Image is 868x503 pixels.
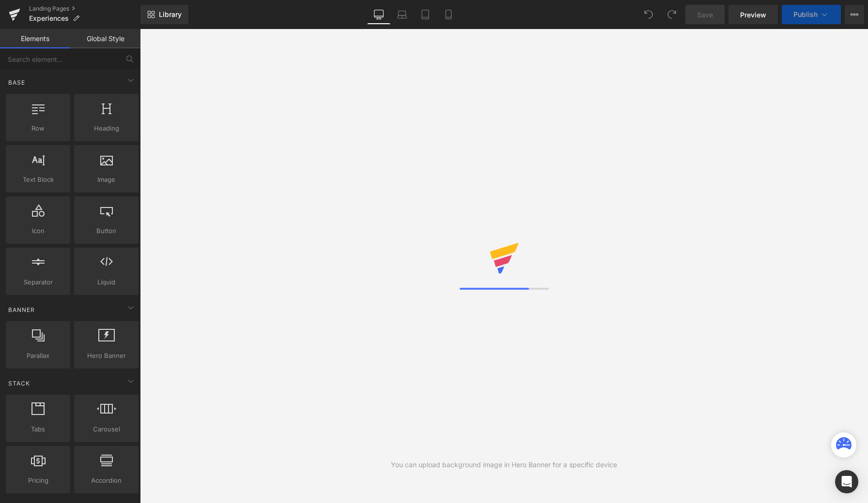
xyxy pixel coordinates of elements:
span: Separator [9,277,67,287]
a: Global Style [70,29,140,48]
span: Icon [9,226,67,236]
span: Experiences [29,15,69,22]
a: Tablet [414,5,437,24]
span: Accordion [77,475,136,486]
span: Image [77,175,136,185]
span: Publish [793,11,818,18]
span: Library [159,10,182,19]
span: Save [697,10,713,20]
button: More [845,5,864,24]
span: Hero Banner [77,351,136,361]
div: Open Intercom Messenger [835,470,858,493]
span: Button [77,226,136,236]
span: Carousel [77,424,136,434]
span: Base [7,78,26,87]
a: New Library [140,5,188,24]
span: Banner [7,305,36,314]
span: Text Block [9,175,67,185]
span: Stack [7,379,31,388]
button: Publish [782,5,841,24]
span: Pricing [9,475,67,486]
div: You can upload background image in Hero Banner for a specific device [391,459,617,470]
a: Landing Pages [29,5,140,13]
span: Heading [77,123,136,133]
a: Laptop [390,5,414,24]
button: Undo [639,5,658,24]
a: Desktop [367,5,390,24]
span: Parallax [9,351,67,361]
span: Liquid [77,277,136,287]
button: Redo [662,5,682,24]
span: Preview [740,10,766,20]
span: Row [9,123,67,133]
span: Tabs [9,424,67,434]
a: Preview [728,5,778,24]
a: Mobile [437,5,460,24]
